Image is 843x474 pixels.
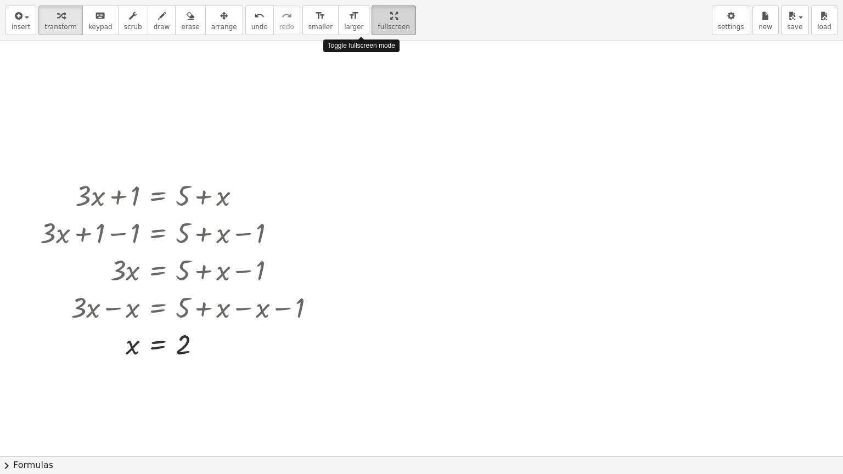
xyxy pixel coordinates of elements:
[323,39,400,52] div: Toggle fullscreen mode
[279,23,294,31] span: redo
[372,5,415,35] button: fullscreen
[5,5,36,35] button: insert
[124,23,142,31] span: scrub
[338,5,369,35] button: format_sizelarger
[378,23,409,31] span: fullscreen
[349,9,359,22] i: format_size
[254,9,265,22] i: undo
[781,5,809,35] button: save
[315,9,325,22] i: format_size
[344,23,363,31] span: larger
[154,23,170,31] span: draw
[148,5,176,35] button: draw
[273,5,300,35] button: redoredo
[118,5,148,35] button: scrub
[817,23,831,31] span: load
[181,23,199,31] span: erase
[44,23,77,31] span: transform
[175,5,205,35] button: erase
[88,23,113,31] span: keypad
[251,23,268,31] span: undo
[308,23,333,31] span: smaller
[282,9,292,22] i: redo
[245,5,274,35] button: undoundo
[95,9,105,22] i: keyboard
[82,5,119,35] button: keyboardkeypad
[787,23,802,31] span: save
[205,5,243,35] button: arrange
[752,5,779,35] button: new
[758,23,772,31] span: new
[12,23,30,31] span: insert
[718,23,744,31] span: settings
[211,23,237,31] span: arrange
[38,5,83,35] button: transform
[712,5,750,35] button: settings
[811,5,838,35] button: load
[302,5,339,35] button: format_sizesmaller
